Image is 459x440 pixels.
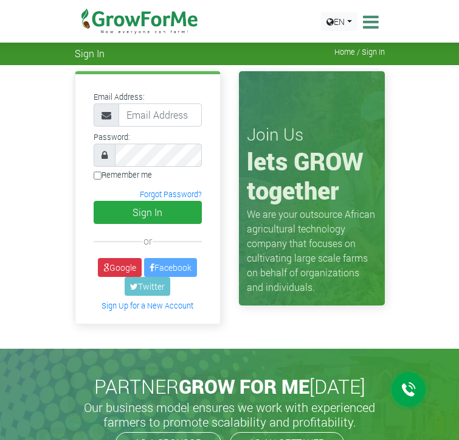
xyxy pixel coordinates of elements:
p: We are your outsource African agricultural technology company that focuses on cultivating large s... [247,207,377,295]
button: Sign In [94,201,202,224]
a: Forgot Password? [140,189,202,199]
div: or [94,234,202,248]
span: Sign In [75,47,105,59]
label: Email Address: [94,91,145,103]
h2: PARTNER [DATE] [80,375,380,398]
label: Remember me [94,169,152,181]
h3: Join Us [247,124,377,145]
a: Sign Up for a New Account [102,301,193,310]
input: Remember me [94,172,102,180]
label: Password: [94,131,130,143]
input: Email Address [119,103,202,127]
h1: lets GROW together [247,147,377,205]
a: Google [98,258,142,277]
span: Home / Sign In [334,47,385,57]
span: GROW FOR ME [179,373,309,399]
a: EN [321,12,357,31]
h5: Our business model ensures we work with experienced farmers to promote scalability and profitabil... [78,400,382,429]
